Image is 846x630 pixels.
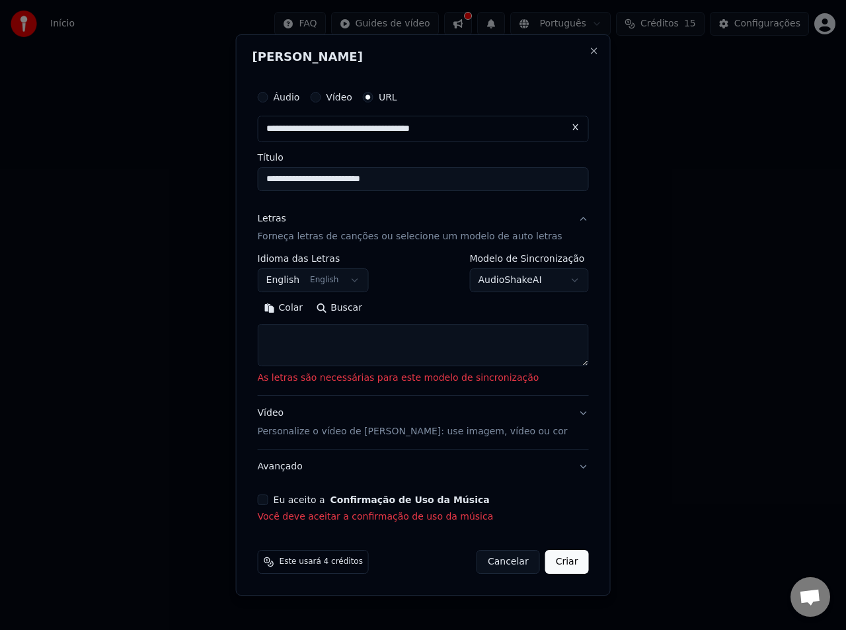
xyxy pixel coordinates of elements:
button: VídeoPersonalize o vídeo de [PERSON_NAME]: use imagem, vídeo ou cor [258,397,589,450]
p: Personalize o vídeo de [PERSON_NAME]: use imagem, vídeo ou cor [258,425,568,438]
label: URL [379,93,397,102]
button: Criar [545,550,589,574]
label: Eu aceito a [274,495,490,504]
button: Eu aceito a [330,495,490,504]
button: LetrasForneça letras de canções ou selecione um modelo de auto letras [258,202,589,255]
button: Cancelar [477,550,540,574]
label: Vídeo [326,93,352,102]
button: Avançado [258,450,589,484]
button: Buscar [309,298,369,319]
div: Vídeo [258,407,568,439]
div: LetrasForneça letras de canções ou selecione um modelo de auto letras [258,255,589,396]
label: Idioma das Letras [258,255,369,264]
label: Modelo de Sincronização [469,255,588,264]
label: Título [258,153,589,162]
h2: [PERSON_NAME] [252,51,594,63]
button: Colar [258,298,310,319]
p: Você deve aceitar a confirmação de uso da música [258,510,589,524]
p: As letras são necessárias para este modelo de sincronização [258,372,589,385]
span: Este usará 4 créditos [280,557,363,567]
label: Áudio [274,93,300,102]
p: Forneça letras de canções ou selecione um modelo de auto letras [258,231,562,244]
div: Letras [258,212,286,225]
